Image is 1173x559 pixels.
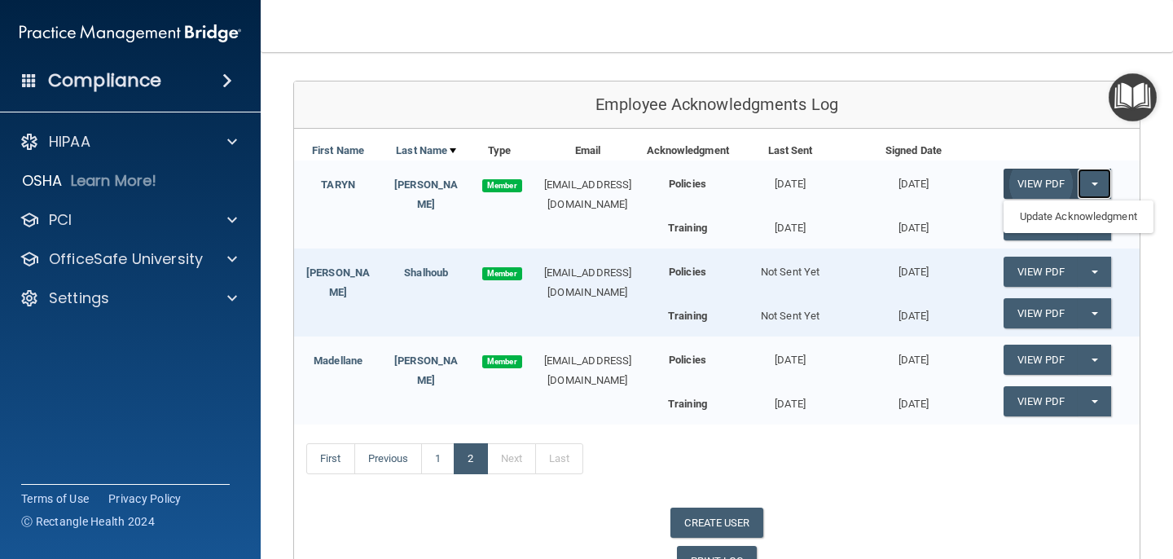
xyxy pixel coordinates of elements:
span: Member [482,355,521,368]
img: PMB logo [20,17,241,50]
p: Settings [49,288,109,308]
p: OfficeSafe University [49,249,203,269]
a: 1 [421,443,455,474]
div: [DATE] [852,249,975,282]
a: Update Acknowledgment [1004,205,1153,229]
a: 2 [454,443,487,474]
a: OfficeSafe University [20,249,237,269]
div: [EMAIL_ADDRESS][DOMAIN_NAME] [529,175,646,214]
a: Last [535,443,583,474]
div: [DATE] [728,386,851,414]
p: Learn More! [71,171,157,191]
a: View PDF [1004,345,1079,375]
a: [PERSON_NAME] [394,354,458,386]
b: Policies [669,266,706,278]
a: [PERSON_NAME] [394,178,458,210]
a: Previous [354,443,423,474]
div: [EMAIL_ADDRESS][DOMAIN_NAME] [529,351,646,390]
a: Madellane [314,354,362,367]
p: OSHA [22,171,63,191]
a: View PDF [1004,257,1079,287]
a: [PERSON_NAME] [306,266,370,298]
a: TARYN [321,178,355,191]
a: View PDF [1004,298,1079,328]
span: Member [482,267,521,280]
ul: View PDF [1004,200,1153,233]
div: [DATE] [852,386,975,414]
div: Employee Acknowledgments Log [294,81,1140,129]
a: Privacy Policy [108,491,182,507]
a: Next [487,443,536,474]
div: [DATE] [852,161,975,194]
span: Member [482,179,521,192]
b: Training [668,310,707,322]
div: [EMAIL_ADDRESS][DOMAIN_NAME] [529,263,646,302]
a: First [306,443,355,474]
a: CREATE USER [670,508,762,538]
div: Last Sent [728,141,851,161]
a: PCI [20,210,237,230]
b: Policies [669,354,706,366]
div: Acknowledgment [647,141,729,161]
div: Email [529,141,646,161]
p: PCI [49,210,72,230]
div: [DATE] [852,298,975,326]
div: [DATE] [728,161,851,194]
a: Terms of Use [21,491,89,507]
a: First Name [312,141,364,161]
button: Open Resource Center [1109,73,1157,121]
a: View PDF [1004,386,1079,416]
a: Settings [20,288,237,308]
div: Not Sent Yet [728,298,851,326]
div: [DATE] [728,337,851,370]
a: View PDF [1004,169,1079,199]
div: [DATE] [852,337,975,370]
span: Ⓒ Rectangle Health 2024 [21,513,155,530]
a: HIPAA [20,132,237,152]
div: Not Sent Yet [728,249,851,282]
div: [DATE] [852,210,975,238]
b: Training [668,398,707,410]
h4: Compliance [48,69,161,92]
a: Shalhoub [404,266,448,279]
div: Type [470,141,529,161]
a: Last Name [396,141,456,161]
b: Policies [669,178,706,190]
b: Training [668,222,707,234]
p: HIPAA [49,132,90,152]
div: [DATE] [728,210,851,238]
div: Signed Date [852,141,975,161]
